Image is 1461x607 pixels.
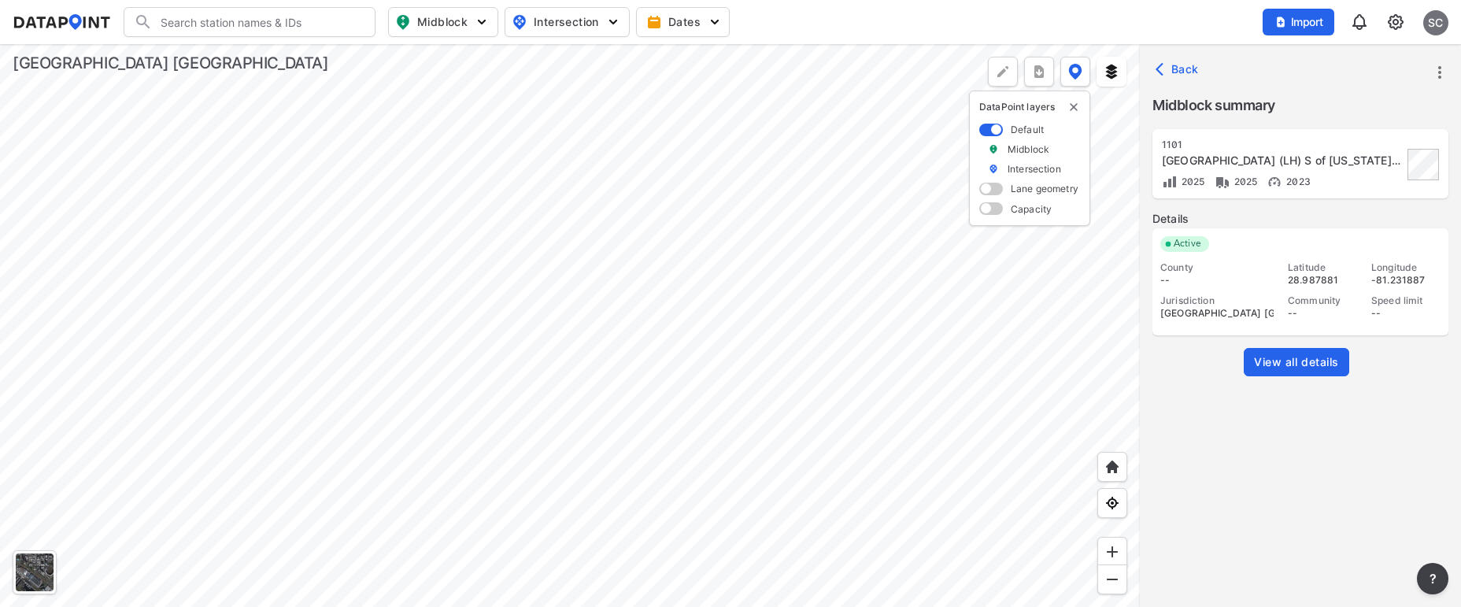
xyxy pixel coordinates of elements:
[707,14,723,30] img: 5YPKRKmlfpI5mqlR8AD95paCi+0kK1fRFDJSaMmawlwaeJcJwk9O2fotCW5ve9gAAAAASUVORK5CYII=
[388,7,498,37] button: Midblock
[13,14,111,30] img: dataPointLogo.9353c09d.svg
[1350,13,1369,31] img: 8A77J+mXikMhHQAAAAASUVORK5CYII=
[649,14,719,30] span: Dates
[1423,10,1448,35] div: SC
[1097,564,1127,594] div: Zoom out
[605,14,621,30] img: 5YPKRKmlfpI5mqlR8AD95paCi+0kK1fRFDJSaMmawlwaeJcJwk9O2fotCW5ve9gAAAAASUVORK5CYII=
[1282,176,1311,187] span: 2023
[1167,236,1209,252] span: Active
[1288,294,1357,307] div: Community
[1417,563,1448,594] button: more
[395,13,488,31] span: Midblock
[1067,101,1080,113] button: delete
[1160,307,1274,320] div: [GEOGRAPHIC_DATA] [GEOGRAPHIC_DATA]
[988,162,999,176] img: marker_Intersection.6861001b.svg
[1288,261,1357,274] div: Latitude
[1152,94,1448,117] label: Midblock summary
[1104,64,1119,80] img: layers.ee07997e.svg
[1371,261,1441,274] div: Longitude
[13,52,328,74] div: [GEOGRAPHIC_DATA] [GEOGRAPHIC_DATA]
[1104,572,1120,587] img: MAAAAAElFTkSuQmCC
[1371,274,1441,287] div: -81.231887
[979,101,1080,113] p: DataPoint layers
[474,14,490,30] img: 5YPKRKmlfpI5mqlR8AD95paCi+0kK1fRFDJSaMmawlwaeJcJwk9O2fotCW5ve9gAAAAASUVORK5CYII=
[1160,274,1274,287] div: --
[1097,57,1126,87] button: External layers
[1104,459,1120,475] img: +XpAUvaXAN7GudzAAAAAElFTkSuQmCC
[1031,64,1047,80] img: xqJnZQTG2JQi0x5lvmkeSNbbgIiQD62bqHG8IfrOzanD0FsRdYrij6fAAAAAElFTkSuQmCC
[1152,211,1448,227] label: Details
[1008,142,1049,156] label: Midblock
[1067,101,1080,113] img: close-external-leyer.3061a1c7.svg
[1024,57,1054,87] button: more
[1426,59,1453,86] button: more
[1162,139,1403,151] div: 1101
[1097,537,1127,567] div: Zoom in
[1230,176,1258,187] span: 2025
[1263,9,1334,35] button: Import
[1152,57,1205,82] button: Back
[1178,176,1205,187] span: 2025
[1097,452,1127,482] div: Home
[995,64,1011,80] img: +Dz8AAAAASUVORK5CYII=
[1254,354,1339,370] span: View all details
[1104,495,1120,511] img: zeq5HYn9AnE9l6UmnFLPAAAAAElFTkSuQmCC
[1008,162,1061,176] label: Intersection
[1371,307,1441,320] div: --
[1068,64,1082,80] img: data-point-layers.37681fc9.svg
[1263,14,1341,29] a: Import
[1272,14,1325,30] span: Import
[1371,294,1441,307] div: Speed limit
[153,9,365,35] input: Search
[1215,174,1230,190] img: Vehicle class
[1011,123,1044,136] label: Default
[394,13,412,31] img: map_pin_mid.602f9df1.svg
[1104,544,1120,560] img: ZvzfEJKXnyWIrJytrsY285QMwk63cM6Drc+sIAAAAASUVORK5CYII=
[1162,174,1178,190] img: Volume count
[1011,182,1078,195] label: Lane geometry
[1011,202,1052,216] label: Capacity
[1274,16,1287,28] img: file_add.62c1e8a2.svg
[1267,174,1282,190] img: Vehicle speed
[646,14,662,30] img: calendar-gold.39a51dde.svg
[505,7,630,37] button: Intersection
[1160,261,1274,274] div: County
[510,13,529,31] img: map_pin_int.54838e6b.svg
[1426,569,1439,588] span: ?
[1160,294,1274,307] div: Jurisdiction
[1159,61,1199,77] span: Back
[13,550,57,594] div: Toggle basemap
[1288,274,1357,287] div: 28.987881
[1162,153,1403,168] div: Lakeview Dr (LH) S of New York Ave [1101]
[1386,13,1405,31] img: cids17cp3yIFEOpj3V8A9qJSH103uA521RftCD4eeui4ksIb+krbm5XvIjxD52OS6NWLn9gAAAAAElFTkSuQmCC
[1288,307,1357,320] div: --
[988,142,999,156] img: marker_Midblock.5ba75e30.svg
[636,7,730,37] button: Dates
[512,13,620,31] span: Intersection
